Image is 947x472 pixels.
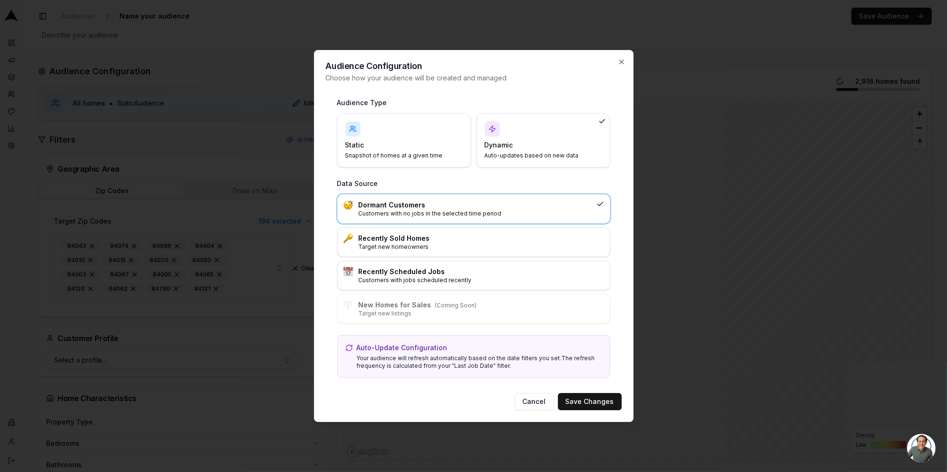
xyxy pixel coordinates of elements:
div: :key:Recently Sold HomesTarget new homeowners [337,227,610,257]
p: Choose how your audience will be created and managed [326,73,622,83]
h3: Recently Sold Homes [359,234,604,243]
img: :placard: [343,300,353,310]
p: Auto-updates based on new data [485,152,591,159]
div: :sleeping:Dormant CustomersCustomers with no jobs in the selected time period [337,194,610,224]
p: Customers with no jobs in the selected time period [359,210,593,217]
img: :key: [343,234,353,243]
p: Target new listings [359,310,604,317]
h3: New Homes for Sales [359,300,604,310]
p: Snapshot of homes at a given time [345,152,451,159]
button: Save Changes [558,393,622,410]
h3: Recently Scheduled Jobs [359,267,604,276]
h4: Dynamic [485,140,591,150]
span: (Coming Soon) [435,302,477,309]
div: :calendar:Recently Scheduled JobsCustomers with jobs scheduled recently [337,261,610,290]
div: :placard:New Homes for Sales(Coming Soon)Target new listings [337,294,610,324]
p: Auto-Update Configuration [357,343,448,353]
h3: Data Source [337,179,610,188]
div: StaticSnapshot of homes at a given time [337,113,471,167]
p: Target new homeowners [359,243,604,251]
img: :sleeping: [343,200,353,210]
h3: Dormant Customers [359,200,593,210]
p: Your audience will refresh automatically based on the date filters you set. The refresh frequency... [357,354,602,370]
button: Cancel [515,393,554,410]
h4: Static [345,140,451,150]
div: DynamicAuto-updates based on new data [477,113,610,167]
img: :calendar: [343,267,353,276]
h3: Audience Type [337,98,610,108]
p: Customers with jobs scheduled recently [359,276,604,284]
h2: Audience Configuration [326,62,622,70]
